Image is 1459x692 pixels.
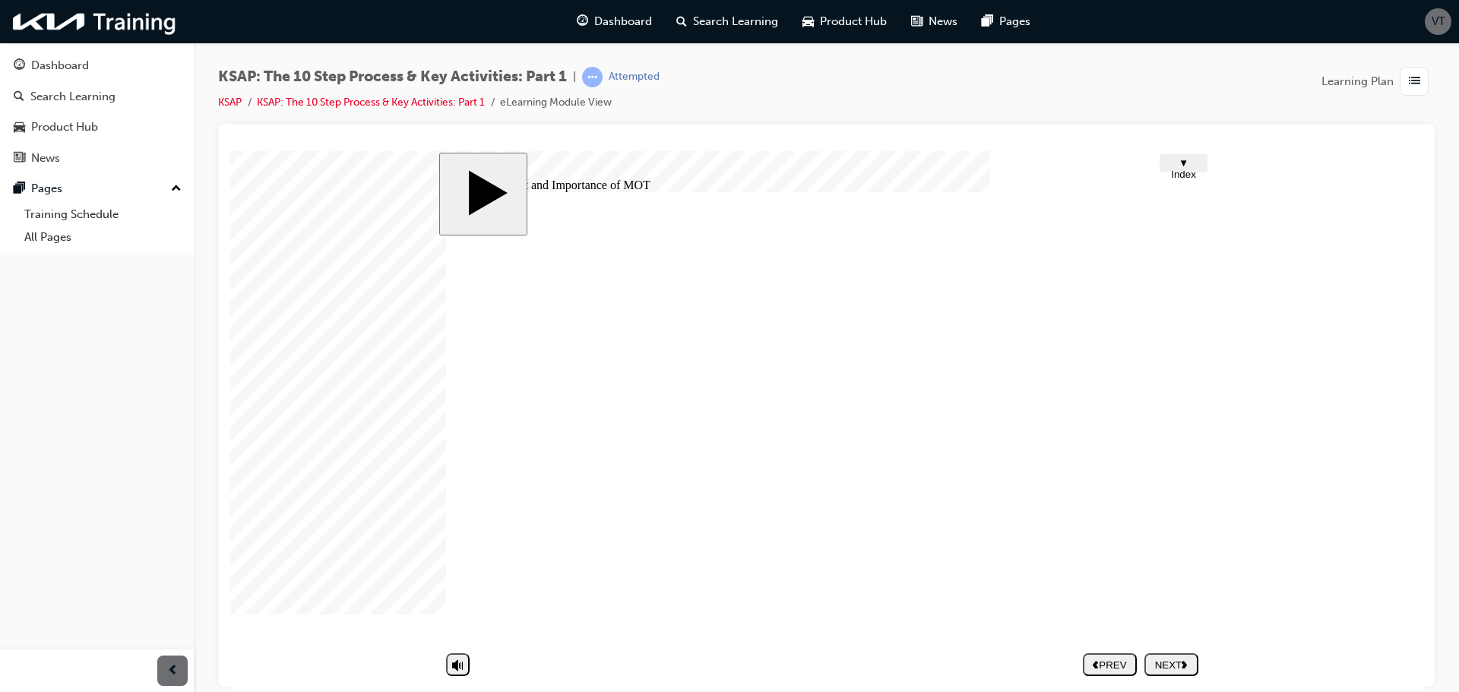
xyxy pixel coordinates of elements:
a: News [6,144,188,172]
div: Pages [31,180,62,197]
span: VT [1432,13,1445,30]
button: DashboardSearch LearningProduct HubNews [6,49,188,175]
span: prev-icon [167,662,179,681]
button: Learning Plan [1321,67,1435,96]
div: Search Learning [30,88,116,106]
span: car-icon [802,12,814,31]
a: Search Learning [6,83,188,111]
a: Dashboard [6,52,188,80]
div: Attempted [609,70,660,84]
button: Pages [6,175,188,203]
div: Product Hub [31,118,98,136]
span: KSAP: The 10 Step Process & Key Activities: Part 1 [218,68,567,86]
span: list-icon [1409,72,1420,91]
button: VT [1425,8,1451,35]
span: news-icon [14,152,25,166]
span: pages-icon [982,12,993,31]
span: up-icon [171,179,182,199]
a: car-iconProduct Hub [790,6,899,37]
span: Learning Plan [1321,73,1394,90]
img: kia-training [8,6,182,37]
a: All Pages [18,226,188,249]
a: pages-iconPages [970,6,1043,37]
a: Product Hub [6,113,188,141]
a: search-iconSearch Learning [664,6,790,37]
span: guage-icon [14,59,25,73]
span: learningRecordVerb_ATTEMPT-icon [582,67,603,87]
a: guage-iconDashboard [565,6,664,37]
a: Training Schedule [18,203,188,226]
div: Dashboard [31,57,89,74]
span: guage-icon [577,12,588,31]
span: search-icon [676,12,687,31]
span: pages-icon [14,182,25,196]
a: KSAP [218,96,242,109]
span: search-icon [14,90,24,104]
div: News [31,150,60,167]
li: eLearning Module View [500,94,612,112]
span: car-icon [14,121,25,134]
span: | [573,68,576,86]
span: Dashboard [594,13,652,30]
span: Pages [999,13,1030,30]
a: news-iconNews [899,6,970,37]
span: Product Hub [820,13,887,30]
span: news-icon [911,12,923,31]
span: Search Learning [693,13,778,30]
button: Start [209,2,297,84]
span: News [929,13,957,30]
div: The 10 step Service Process and Key Activities Part 1 Start Course [209,2,984,537]
a: KSAP: The 10 Step Process & Key Activities: Part 1 [257,96,485,109]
